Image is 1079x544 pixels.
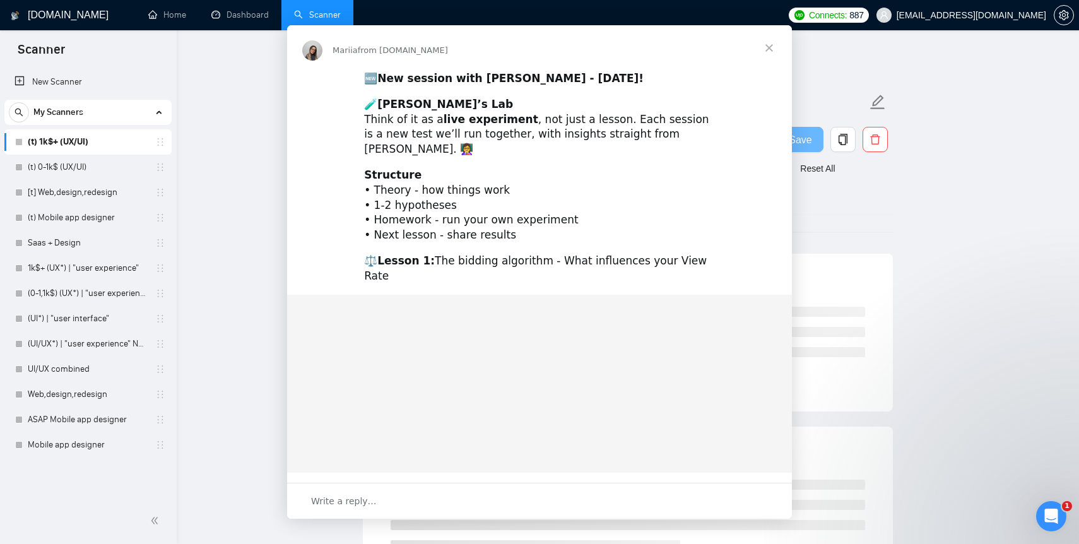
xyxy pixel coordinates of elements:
[358,45,448,55] span: from [DOMAIN_NAME]
[302,40,322,61] img: Profile image for Mariia
[746,25,792,71] span: Close
[364,97,715,157] div: 🧪 Think of it as a , not just a lesson. Each session is a new test we’ll run together, with insig...
[377,254,435,267] b: Lesson 1:
[287,483,792,519] div: Open conversation and reply
[364,168,715,243] div: • Theory - how things work • 1-2 hypotheses • Homework - run your own experiment • Next lesson - ...
[364,169,422,181] b: Structure
[377,72,644,85] b: New session with [PERSON_NAME] - [DATE]!
[364,71,715,86] div: 🆕
[333,45,358,55] span: Mariia
[444,113,538,126] b: live experiment
[377,98,513,110] b: [PERSON_NAME]’s Lab
[311,493,377,509] span: Write a reply…
[364,254,715,284] div: ⚖️ The bidding algorithm - What influences your View Rate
